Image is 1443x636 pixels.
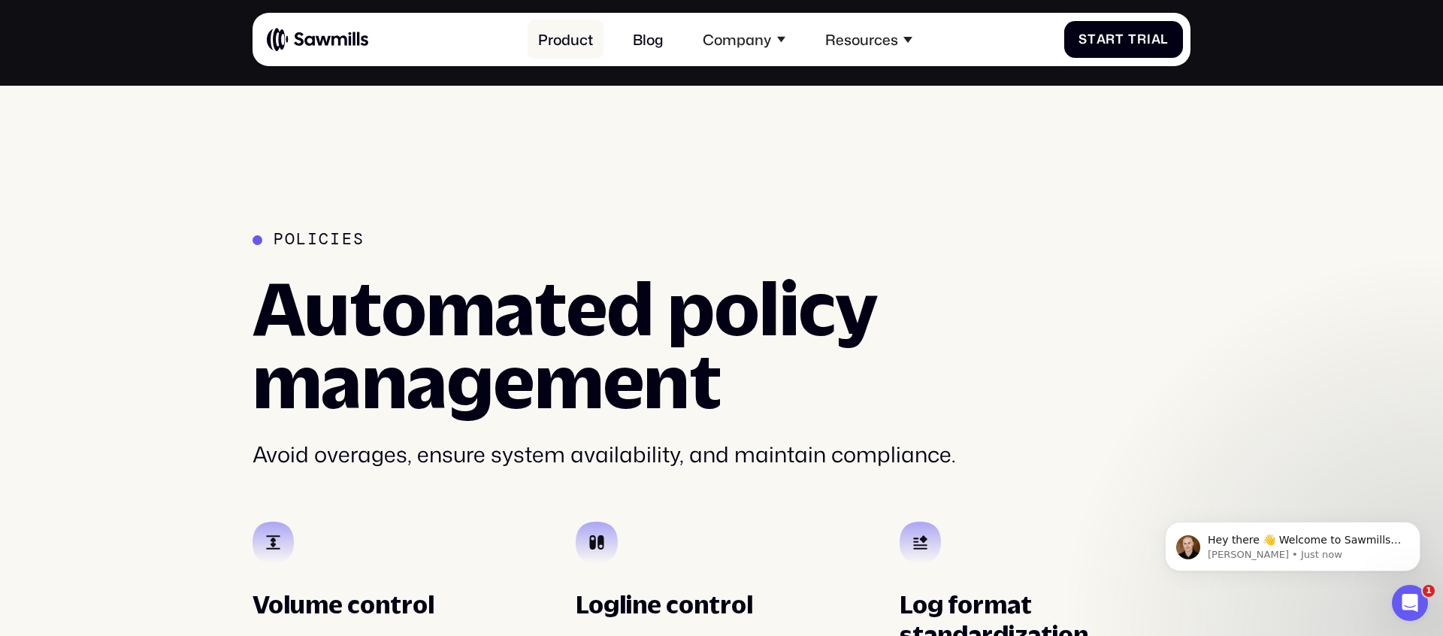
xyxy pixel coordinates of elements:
[1142,490,1443,595] iframe: Intercom notifications message
[1106,32,1115,47] span: r
[1137,32,1147,47] span: r
[253,590,545,620] div: Volume control
[274,230,365,250] div: Policies
[1078,32,1088,47] span: S
[65,58,259,71] p: Message from Winston, sent Just now
[1115,32,1124,47] span: t
[1392,585,1428,621] iframe: Intercom live chat
[1097,32,1106,47] span: a
[1088,32,1097,47] span: t
[253,271,1190,417] h2: Automated policy management
[576,590,868,620] div: Logline control
[253,439,1190,469] div: Avoid overages, ensure system availability, and maintain compliance.
[1423,585,1435,597] span: 1
[65,44,259,130] span: Hey there 👋 Welcome to Sawmills. The smart telemetry management platform that solves cost, qualit...
[1160,32,1169,47] span: l
[528,20,604,59] a: Product
[825,31,898,48] div: Resources
[1151,32,1161,47] span: a
[1128,32,1137,47] span: T
[1147,32,1151,47] span: i
[1064,21,1184,58] a: StartTrial
[692,20,796,59] div: Company
[622,20,674,59] a: Blog
[815,20,923,59] div: Resources
[703,31,771,48] div: Company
